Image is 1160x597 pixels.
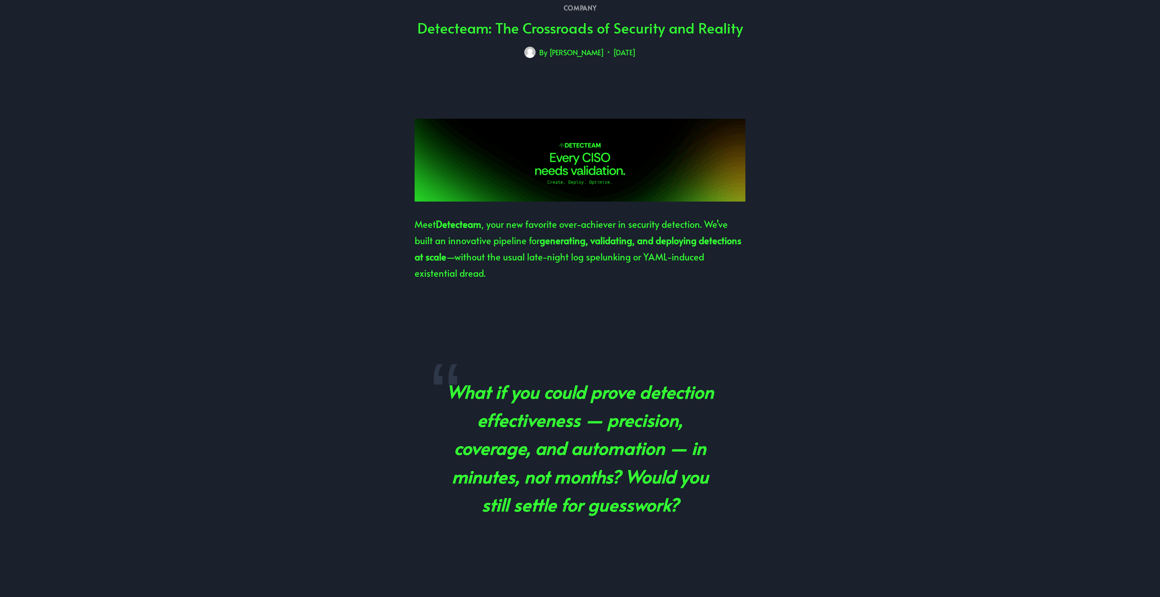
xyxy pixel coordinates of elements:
a: Company [564,4,597,12]
strong: generating, validating, and deploying detections at scale [415,234,741,263]
strong: What if you could prove detection effectiveness — precision, coverage, and automation — in minute... [447,379,714,517]
a: Author image [524,47,536,58]
time: [DATE] [613,46,636,59]
span: By [539,46,547,59]
a: [PERSON_NAME] [549,47,604,57]
p: Meet , your new favorite over-achiever in security detection. We’ve built an innovative pipeline ... [415,216,745,281]
img: Avatar photo [524,47,536,58]
strong: Detecteam [436,218,481,231]
h1: Detecteam: The Crossroads of Security and Reality [417,17,743,39]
